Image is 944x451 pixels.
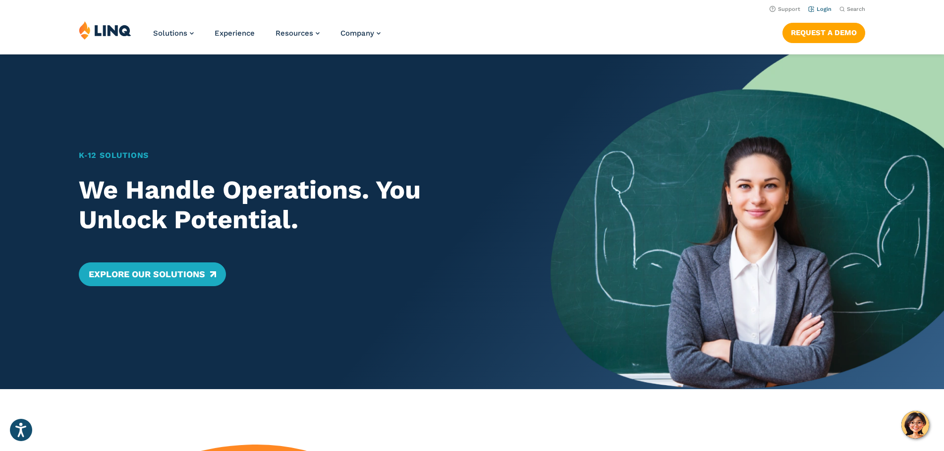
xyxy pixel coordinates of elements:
[808,6,832,12] a: Login
[847,6,865,12] span: Search
[782,21,865,43] nav: Button Navigation
[79,175,512,235] h2: We Handle Operations. You Unlock Potential.
[153,21,381,53] nav: Primary Navigation
[770,6,800,12] a: Support
[79,262,226,286] a: Explore Our Solutions
[79,21,131,40] img: LINQ | K‑12 Software
[340,29,381,38] a: Company
[551,54,944,389] img: Home Banner
[153,29,194,38] a: Solutions
[153,29,187,38] span: Solutions
[782,23,865,43] a: Request a Demo
[340,29,374,38] span: Company
[276,29,320,38] a: Resources
[276,29,313,38] span: Resources
[215,29,255,38] a: Experience
[839,5,865,13] button: Open Search Bar
[79,150,512,161] h1: K‑12 Solutions
[901,411,929,439] button: Hello, have a question? Let’s chat.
